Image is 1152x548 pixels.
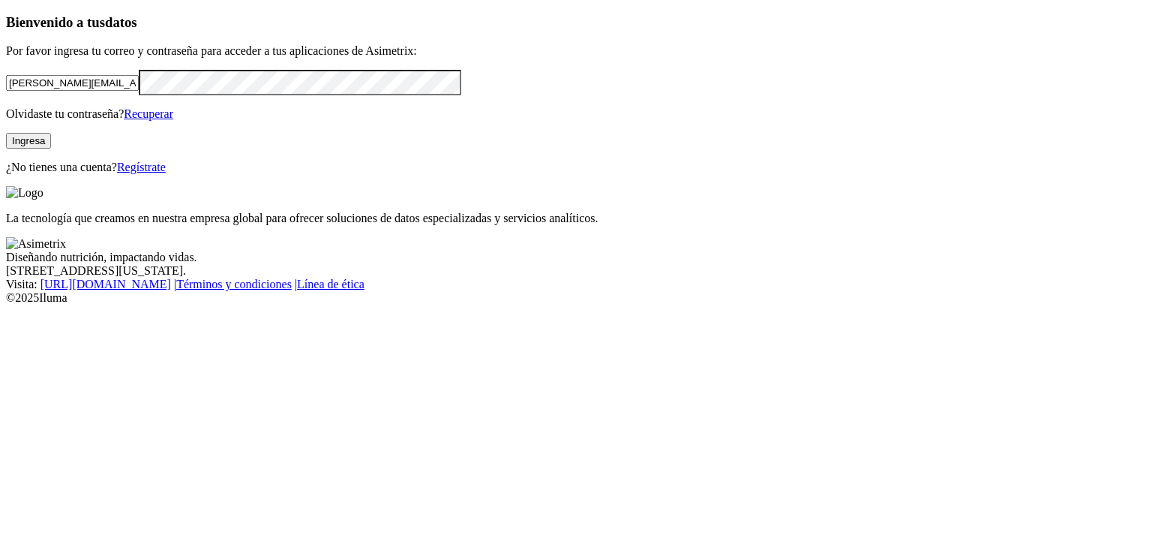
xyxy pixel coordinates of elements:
p: Por favor ingresa tu correo y contraseña para acceder a tus aplicaciones de Asimetrix: [6,44,1146,58]
a: Recuperar [124,107,173,120]
p: La tecnología que creamos en nuestra empresa global para ofrecer soluciones de datos especializad... [6,212,1146,225]
a: [URL][DOMAIN_NAME] [40,278,171,291]
a: Regístrate [117,161,166,173]
div: Visita : | | [6,278,1146,291]
p: ¿No tienes una cuenta? [6,161,1146,174]
div: [STREET_ADDRESS][US_STATE]. [6,264,1146,278]
p: Olvidaste tu contraseña? [6,107,1146,121]
a: Términos y condiciones [176,278,292,291]
a: Línea de ética [297,278,364,291]
img: Asimetrix [6,237,66,251]
img: Logo [6,186,43,200]
h3: Bienvenido a tus [6,14,1146,31]
input: Tu correo [6,75,139,91]
span: datos [105,14,137,30]
div: Diseñando nutrición, impactando vidas. [6,251,1146,264]
button: Ingresa [6,133,51,149]
div: © 2025 Iluma [6,291,1146,305]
